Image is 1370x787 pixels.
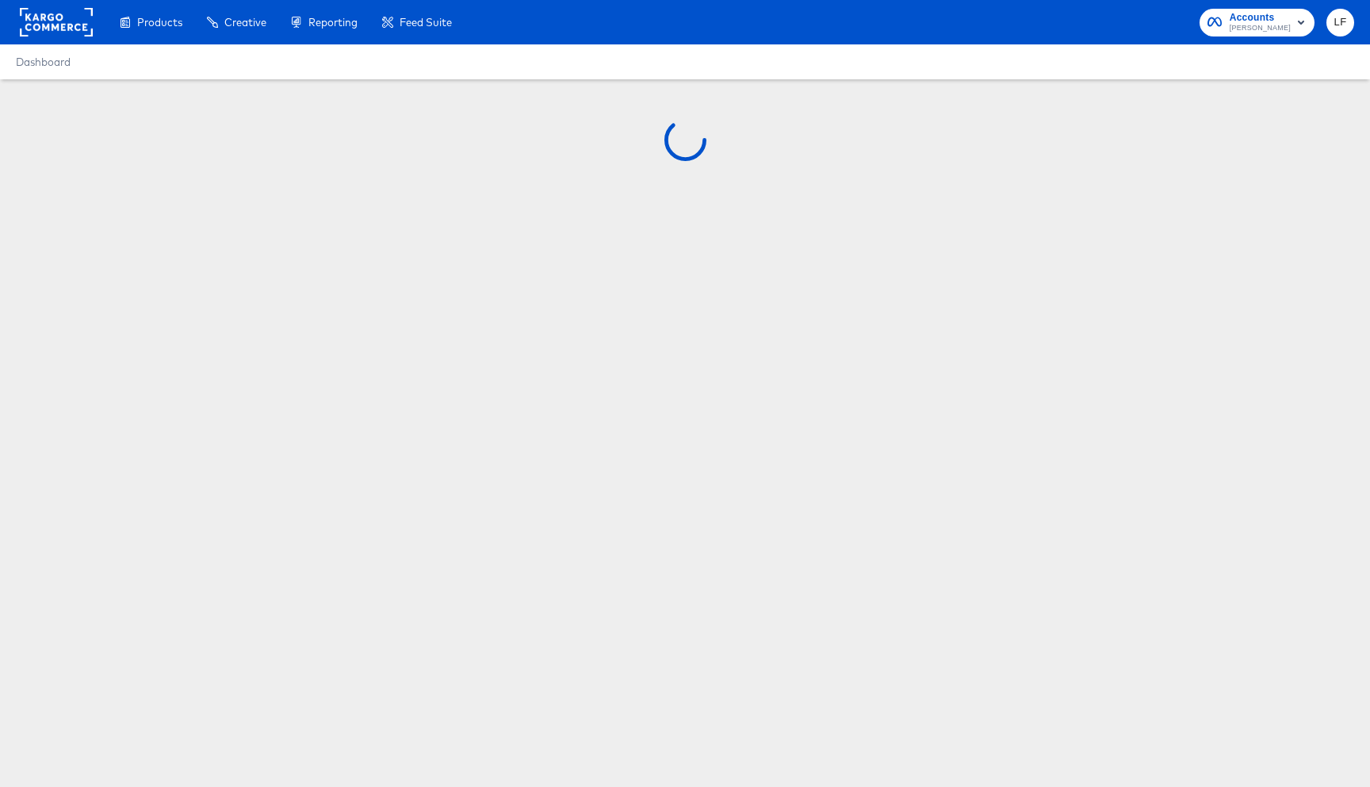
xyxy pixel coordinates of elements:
[308,16,358,29] span: Reporting
[1200,9,1315,36] button: Accounts[PERSON_NAME]
[1333,13,1348,32] span: LF
[1326,9,1354,36] button: LF
[1230,10,1291,26] span: Accounts
[224,16,266,29] span: Creative
[1230,22,1291,35] span: [PERSON_NAME]
[400,16,452,29] span: Feed Suite
[137,16,182,29] span: Products
[16,56,71,68] a: Dashboard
